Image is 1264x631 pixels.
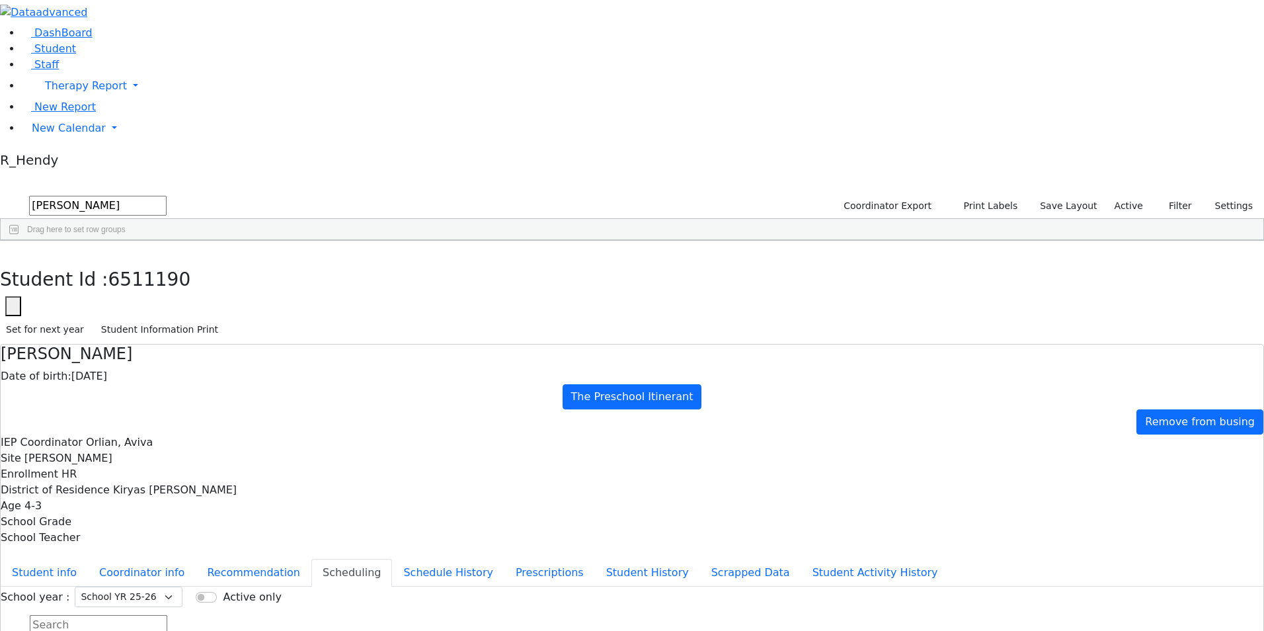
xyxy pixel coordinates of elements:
a: The Preschool Itinerant [563,384,702,409]
button: Schedule History [392,559,504,587]
span: Kiryas [PERSON_NAME] [113,484,237,496]
button: Prescriptions [504,559,595,587]
label: Active [1109,196,1149,216]
button: Filter [1152,196,1198,216]
button: Coordinator Export [835,196,937,216]
span: Staff [34,58,59,71]
button: Coordinator info [88,559,196,587]
button: Scrapped Data [700,559,801,587]
a: New Calendar [21,115,1264,142]
button: Save Layout [1034,196,1103,216]
a: Remove from busing [1136,409,1263,435]
button: Student info [1,559,88,587]
label: School Teacher [1,530,80,546]
span: 4-3 [24,499,42,512]
button: Recommendation [196,559,311,587]
button: Student Activity History [801,559,949,587]
label: Active only [223,589,281,605]
label: School Grade [1,514,71,530]
span: Remove from busing [1145,415,1255,428]
a: DashBoard [21,26,93,39]
a: Student [21,42,76,55]
label: IEP Coordinator [1,435,83,450]
input: Search [29,196,167,216]
span: [PERSON_NAME] [24,452,112,464]
span: 6511190 [108,269,191,290]
span: Student [34,42,76,55]
span: New Calendar [32,122,106,134]
label: Age [1,498,21,514]
label: Enrollment [1,466,58,482]
span: DashBoard [34,26,93,39]
a: Staff [21,58,59,71]
div: [DATE] [1,368,1263,384]
h4: [PERSON_NAME] [1,345,1263,364]
span: Drag here to set row groups [27,225,126,234]
span: Orlian, Aviva [86,436,153,448]
button: Student History [595,559,700,587]
span: New Report [34,101,96,113]
button: Print Labels [948,196,1023,216]
span: HR [61,468,77,480]
label: Date of birth: [1,368,71,384]
label: District of Residence [1,482,110,498]
button: Scheduling [311,559,392,587]
label: Site [1,450,21,466]
button: Settings [1198,196,1259,216]
span: Therapy Report [45,79,127,92]
a: New Report [21,101,96,113]
button: Student Information Print [95,319,224,340]
label: School year : [1,589,69,605]
a: Therapy Report [21,73,1264,99]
